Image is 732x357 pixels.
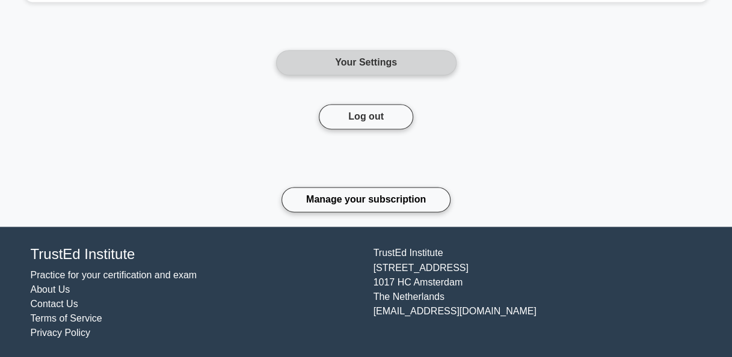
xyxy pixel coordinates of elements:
[31,327,91,337] a: Privacy Policy
[319,104,413,129] button: Log out
[31,284,70,294] a: About Us
[31,298,78,308] a: Contact Us
[31,246,359,263] h4: TrustEd Institute
[281,187,451,212] a: Manage your subscription
[31,313,102,323] a: Terms of Service
[366,246,709,340] div: TrustEd Institute [STREET_ADDRESS] 1017 HC Amsterdam The Netherlands [EMAIL_ADDRESS][DOMAIN_NAME]
[31,269,197,279] a: Practice for your certification and exam
[276,50,457,75] a: Your Settings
